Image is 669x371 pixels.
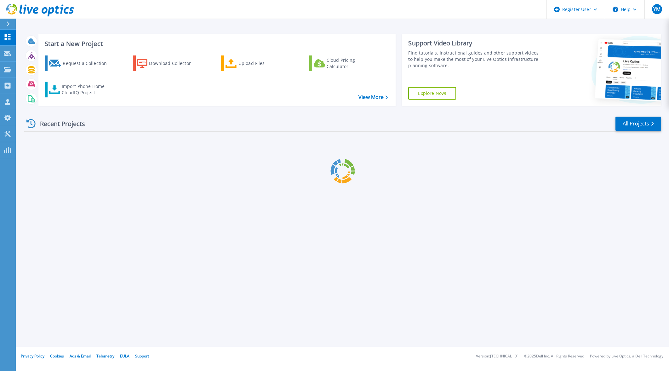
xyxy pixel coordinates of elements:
[70,353,91,359] a: Ads & Email
[358,94,388,100] a: View More
[45,55,115,71] a: Request a Collection
[476,354,518,358] li: Version: [TECHNICAL_ID]
[309,55,380,71] a: Cloud Pricing Calculator
[120,353,129,359] a: EULA
[96,353,114,359] a: Telemetry
[524,354,584,358] li: © 2025 Dell Inc. All Rights Reserved
[238,57,289,70] div: Upload Files
[21,353,44,359] a: Privacy Policy
[221,55,291,71] a: Upload Files
[135,353,149,359] a: Support
[408,50,541,69] div: Find tutorials, instructional guides and other support videos to help you make the most of your L...
[327,57,377,70] div: Cloud Pricing Calculator
[63,57,113,70] div: Request a Collection
[615,117,661,131] a: All Projects
[24,116,94,131] div: Recent Projects
[408,87,456,100] a: Explore Now!
[149,57,199,70] div: Download Collector
[45,40,388,47] h3: Start a New Project
[50,353,64,359] a: Cookies
[653,7,660,12] span: YM
[62,83,111,96] div: Import Phone Home CloudIQ Project
[133,55,203,71] a: Download Collector
[590,354,663,358] li: Powered by Live Optics, a Dell Technology
[408,39,541,47] div: Support Video Library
